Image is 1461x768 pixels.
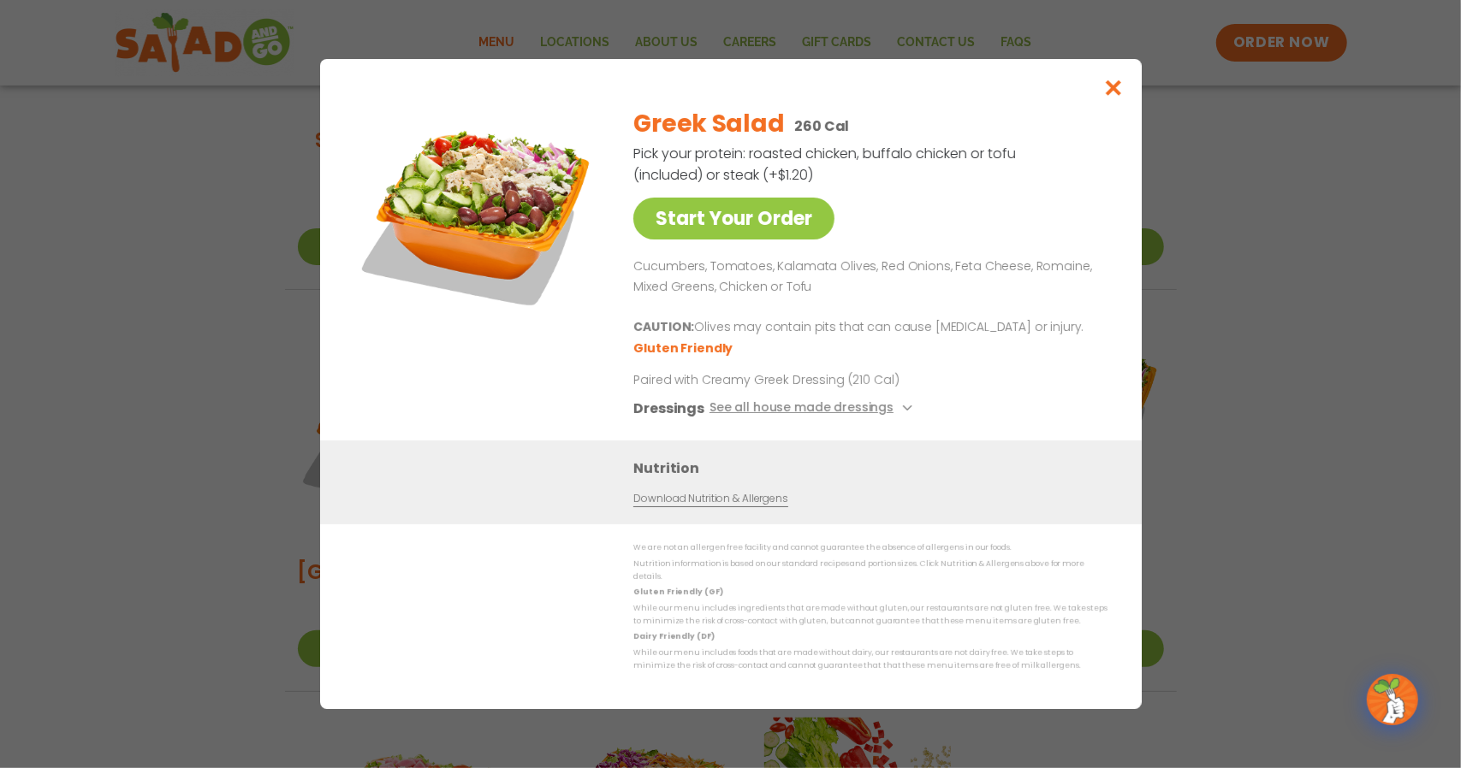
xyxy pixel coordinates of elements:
[633,587,722,597] strong: Gluten Friendly (GF)
[633,198,834,239] a: Start Your Order
[633,106,784,142] h2: Greek Salad
[359,93,598,333] img: Featured product photo for Greek Salad
[633,558,1108,584] p: Nutrition information is based on our standard recipes and portion sizes. Click Nutrition & Aller...
[633,143,1019,186] p: Pick your protein: roasted chicken, buffalo chicken or tofu (included) or steak (+$1.20)
[633,257,1101,298] p: Cucumbers, Tomatoes, Kalamata Olives, Red Onions, Feta Cheese, Romaine, Mixed Greens, Chicken or ...
[633,458,1116,479] h3: Nutrition
[633,541,1108,554] p: We are not an allergen free facility and cannot guarantee the absence of allergens in our foods.
[633,646,1108,672] p: While our menu includes foods that are made without dairy, our restaurants are not dairy free. We...
[633,318,694,335] b: CAUTION:
[1085,59,1141,116] button: Close modal
[633,317,1101,338] p: Olives may contain pits that can cause [MEDICAL_DATA] or injury.
[633,602,1108,629] p: While our menu includes ingredients that are made without gluten, our restaurants are not gluten ...
[709,398,917,419] button: See all house made dressings
[633,371,950,389] p: Paired with Creamy Greek Dressing (210 Cal)
[633,340,735,357] li: Gluten Friendly
[1369,676,1416,724] img: wpChatIcon
[794,115,849,137] p: 260 Cal
[633,491,787,507] a: Download Nutrition & Allergens
[633,631,714,641] strong: Dairy Friendly (DF)
[633,398,704,419] h3: Dressings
